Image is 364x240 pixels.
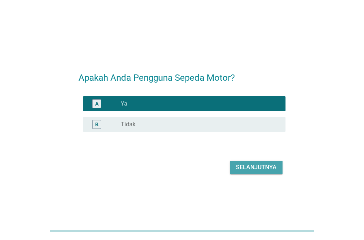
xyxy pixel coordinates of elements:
[79,64,285,84] h2: Apakah Anda Pengguna Sepeda Motor?
[230,161,283,174] button: Selanjutnya
[121,100,127,107] label: Ya
[121,121,136,128] label: Tidak
[236,163,277,172] div: Selanjutnya
[95,121,98,129] div: B
[95,100,98,108] div: A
